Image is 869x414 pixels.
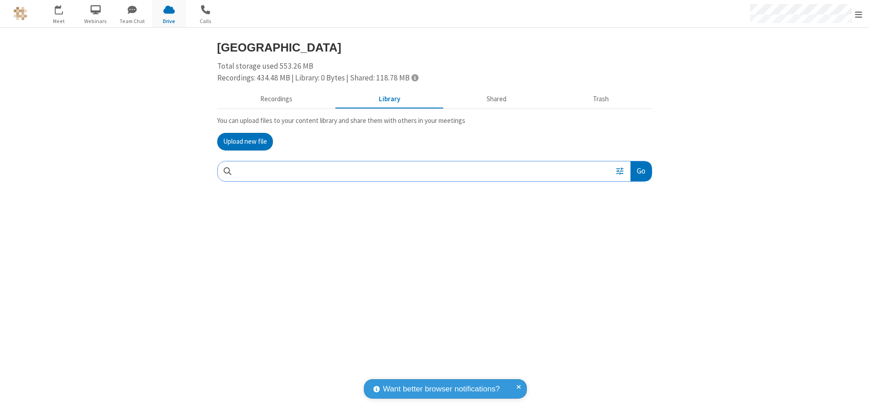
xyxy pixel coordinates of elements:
[217,91,336,108] button: Recorded meetings
[336,91,444,108] button: Content library
[189,17,223,25] span: Calls
[152,17,186,25] span: Drive
[846,390,862,408] iframe: Chat
[550,91,652,108] button: Trash
[630,161,651,182] button: Go
[42,17,76,25] span: Meet
[411,74,418,81] span: Totals displayed include files that have been moved to the trash.
[383,383,500,395] span: Want better browser notifications?
[61,5,67,12] div: 1
[14,7,27,20] img: QA Selenium DO NOT DELETE OR CHANGE
[79,17,113,25] span: Webinars
[217,116,652,126] p: You can upload files to your content library and share them with others in your meetings
[217,41,652,54] h3: [GEOGRAPHIC_DATA]
[444,91,550,108] button: Shared during meetings
[115,17,149,25] span: Team Chat
[217,72,652,84] div: Recordings: 434.48 MB | Library: 0 Bytes | Shared: 118.78 MB
[217,61,652,84] div: Total storage used 553.26 MB
[217,133,273,151] button: Upload new file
